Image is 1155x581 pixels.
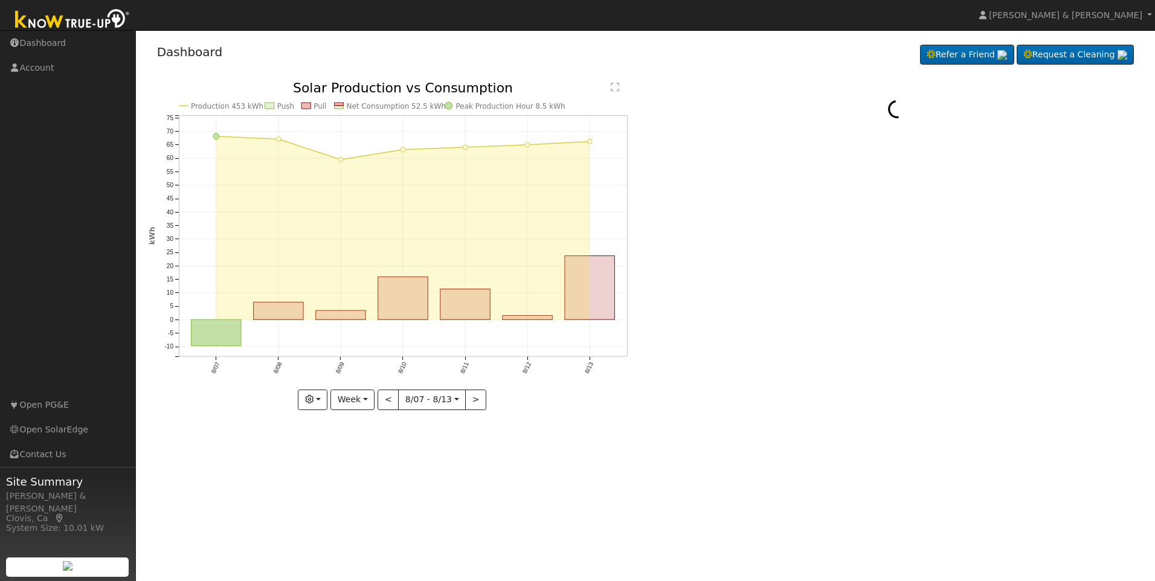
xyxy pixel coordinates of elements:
[6,522,129,534] div: System Size: 10.01 kW
[157,45,223,59] a: Dashboard
[6,490,129,515] div: [PERSON_NAME] & [PERSON_NAME]
[997,50,1007,60] img: retrieve
[989,10,1142,20] span: [PERSON_NAME] & [PERSON_NAME]
[6,473,129,490] span: Site Summary
[6,512,129,525] div: Clovis, Ca
[920,45,1014,65] a: Refer a Friend
[1017,45,1134,65] a: Request a Cleaning
[1118,50,1127,60] img: retrieve
[9,7,136,34] img: Know True-Up
[54,513,65,523] a: Map
[63,561,72,571] img: retrieve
